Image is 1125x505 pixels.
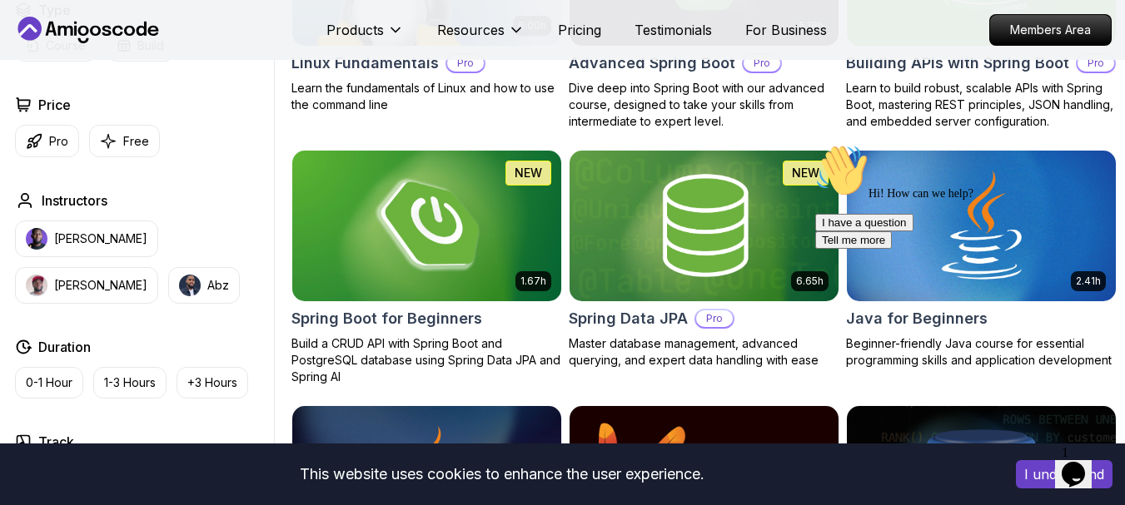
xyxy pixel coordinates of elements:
p: +3 Hours [187,374,237,391]
h2: Spring Boot for Beginners [291,307,482,330]
p: NEW [792,165,819,181]
p: 1.67h [520,275,546,288]
a: Spring Data JPA card6.65hNEWSpring Data JPAProMaster database management, advanced querying, and ... [569,150,839,369]
p: [PERSON_NAME] [54,230,147,247]
button: Products [326,20,404,53]
img: :wave: [7,7,60,60]
button: Tell me more [7,94,83,111]
p: NEW [515,165,542,181]
h2: Linux Fundamentals [291,52,439,75]
p: Members Area [990,15,1111,45]
p: Free [123,133,149,150]
div: 👋Hi! How can we help?I have a questionTell me more [7,7,306,111]
p: Dive deep into Spring Boot with our advanced course, designed to take your skills from intermedia... [569,80,839,130]
p: Abz [207,277,229,294]
h2: Instructors [42,191,107,210]
button: Free [89,125,160,157]
p: [PERSON_NAME] [54,277,147,294]
p: Learn the fundamentals of Linux and how to use the command line [291,80,562,113]
button: 0-1 Hour [15,367,83,399]
img: instructor img [179,275,201,296]
button: Pro [15,125,79,157]
div: This website uses cookies to enhance the user experience. [12,456,991,493]
iframe: chat widget [1055,438,1108,488]
a: Spring Boot for Beginners card1.67hNEWSpring Boot for BeginnersBuild a CRUD API with Spring Boot ... [291,150,562,385]
button: instructor img[PERSON_NAME] [15,220,158,257]
iframe: chat widget [809,137,1108,430]
h2: Building APIs with Spring Boot [846,52,1069,75]
img: Spring Boot for Beginners card [286,146,568,304]
h2: Track [38,432,74,452]
p: Pro [1078,55,1114,72]
p: Pro [696,310,733,327]
p: Pro [49,133,68,150]
a: Testimonials [635,20,712,40]
button: I have a question [7,77,105,94]
p: Products [326,20,384,40]
img: Spring Data JPA card [570,151,839,301]
h2: Spring Data JPA [569,307,688,330]
p: Learn to build robust, scalable APIs with Spring Boot, mastering REST principles, JSON handling, ... [846,80,1117,130]
a: For Business [745,20,827,40]
button: Accept cookies [1016,460,1113,488]
p: Pro [447,55,484,72]
p: Pro [744,55,780,72]
p: 6.65h [796,275,824,288]
button: 1-3 Hours [93,367,167,399]
button: instructor img[PERSON_NAME] [15,267,158,304]
button: Resources [437,20,525,53]
p: Build a CRUD API with Spring Boot and PostgreSQL database using Spring Data JPA and Spring AI [291,335,562,385]
a: Members Area [989,14,1112,46]
img: instructor img [26,275,47,296]
p: 1-3 Hours [104,374,156,391]
p: Master database management, advanced querying, and expert data handling with ease [569,335,839,369]
p: Resources [437,20,505,40]
h2: Price [38,95,71,115]
h2: Advanced Spring Boot [569,52,735,75]
span: Hi! How can we help? [7,50,165,62]
p: 0-1 Hour [26,374,72,391]
h2: Duration [38,337,91,357]
button: instructor imgAbz [168,267,240,304]
button: +3 Hours [177,367,248,399]
a: Pricing [558,20,601,40]
img: instructor img [26,228,47,250]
